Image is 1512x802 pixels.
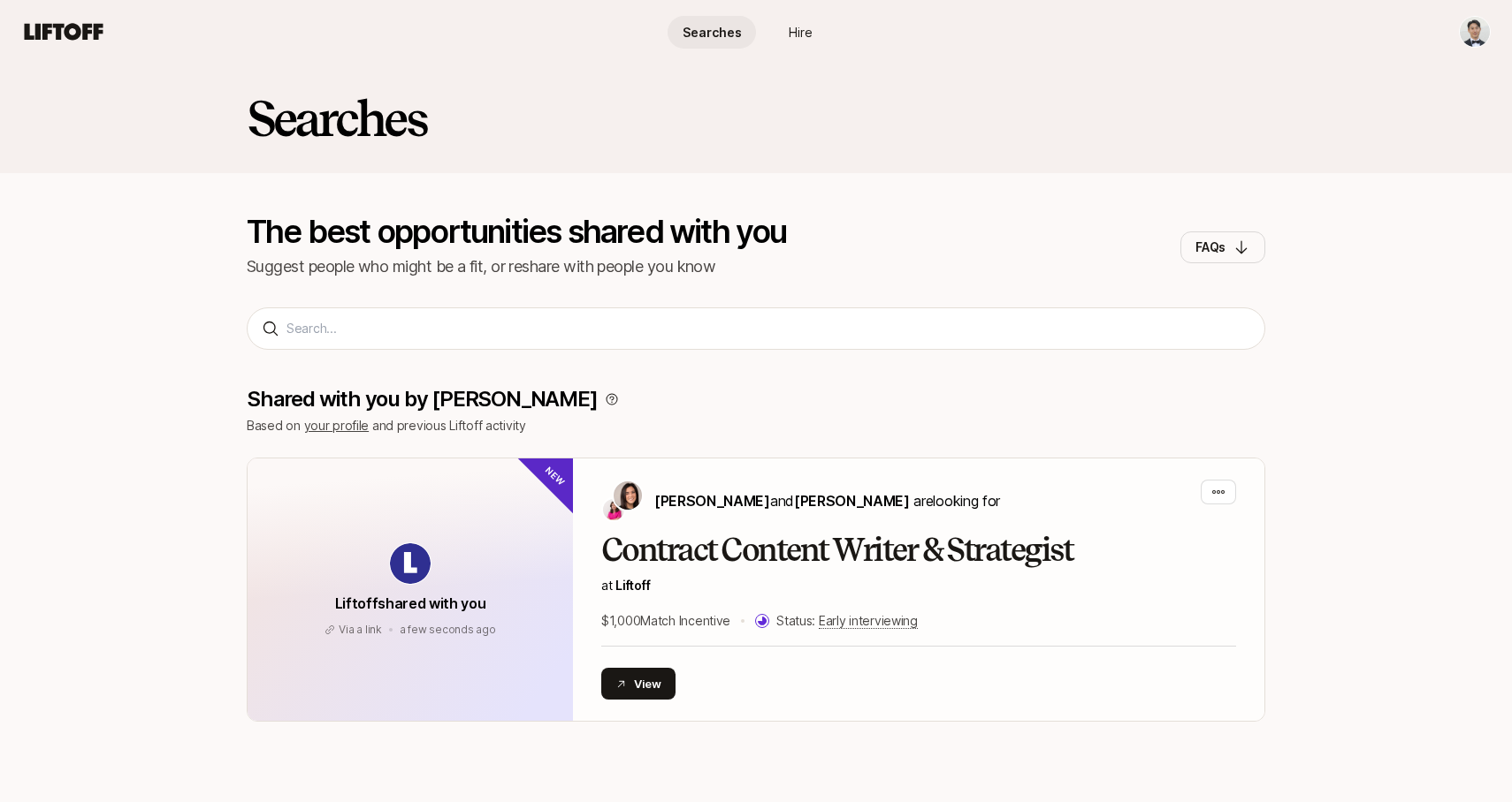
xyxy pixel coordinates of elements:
span: Early interviewing [819,613,918,629]
span: Hire [789,23,813,42]
h2: Contract Content Writer & Strategist [601,533,1236,568]
div: New [515,428,603,516]
p: The best opportunities shared with you [247,216,787,247]
a: your profile [304,418,370,433]
p: Via a link [339,622,382,638]
button: View [601,668,676,700]
p: Based on and previous Liftoff activity [247,415,1265,436]
p: Shared with you by [PERSON_NAME] [247,387,598,412]
a: Hire [756,16,844,49]
p: Suggest people who might be a fit, or reshare with people you know [247,254,787,279]
input: Search... [286,318,1250,339]
p: are looking for [654,489,1000,512]
img: Eleanor Morgan [614,481,642,510]
p: at [601,575,1236,596]
span: Searches [683,23,742,42]
a: Searches [668,16,756,49]
span: Liftoff shared with you [335,594,486,612]
span: [PERSON_NAME] [654,492,770,510]
img: Emma Frane [603,499,624,520]
button: Alexander Yoon [1459,16,1491,48]
p: $1,000 Match Incentive [601,610,730,632]
button: FAQs [1180,231,1265,263]
img: avatar-url [390,543,431,584]
img: Alexander Yoon [1460,17,1490,47]
p: Status: [776,610,918,632]
span: Liftoff [615,578,650,593]
h2: Searches [247,92,426,145]
p: FAQs [1195,237,1226,258]
span: and [770,492,910,510]
span: [PERSON_NAME] [794,492,910,510]
span: August 25, 2025 4:55pm [400,623,496,636]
